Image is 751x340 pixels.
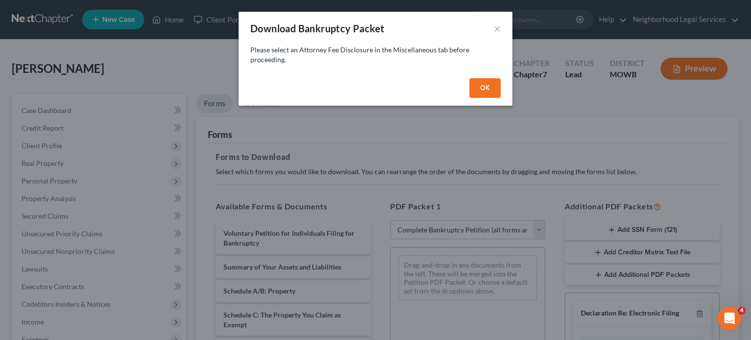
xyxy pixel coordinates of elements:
span: 4 [738,307,746,315]
button: × [494,23,501,34]
div: Download Bankruptcy Packet [250,22,384,35]
p: Please select an Attorney Fee Disclosure in the Miscellaneous tab before proceeding. [250,45,501,65]
button: OK [469,78,501,98]
iframe: Intercom live chat [718,307,741,330]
